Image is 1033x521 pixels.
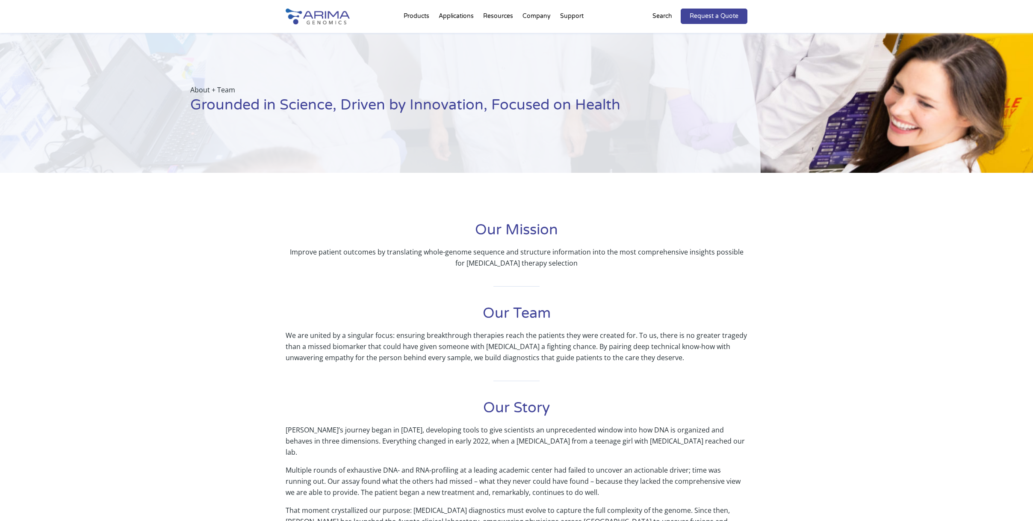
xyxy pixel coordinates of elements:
h1: Our Story [286,398,747,424]
p: [PERSON_NAME]’s journey began in [DATE], developing tools to give scientists an unprecedented win... [286,424,747,465]
p: About + Team [190,84,718,95]
p: Multiple rounds of exhaustive DNA- and RNA-profiling at a leading academic center had failed to u... [286,465,747,505]
h1: Grounded in Science, Driven by Innovation, Focused on Health [190,95,718,121]
img: Arima-Genomics-logo [286,9,350,24]
h1: Our Team [286,304,747,330]
a: Request a Quote [681,9,747,24]
p: We are united by a singular focus: ensuring breakthrough therapies reach the patients they were c... [286,330,747,363]
p: Improve patient outcomes by translating whole-genome sequence and structure information into the ... [286,246,747,269]
h1: Our Mission [286,220,747,246]
p: Search [652,11,672,22]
